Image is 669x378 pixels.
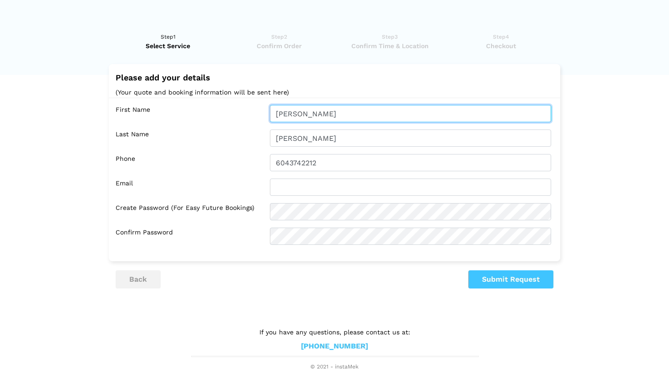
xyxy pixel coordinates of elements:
span: Confirm Time & Location [337,41,442,50]
p: If you have any questions, please contact us at: [191,327,478,337]
label: First Name [116,105,263,122]
label: Confirm Password [116,228,263,245]
button: Submit Request [468,270,553,288]
label: Phone [116,154,263,171]
span: Select Service [116,41,221,50]
label: Email [116,179,263,196]
h2: Please add your details [116,73,553,82]
span: Confirm Order [227,41,332,50]
span: © 2021 - instaMek [191,363,478,371]
a: [PHONE_NUMBER] [301,342,368,351]
a: Step4 [448,32,553,50]
span: Checkout [448,41,553,50]
label: Create Password (for easy future bookings) [116,203,263,220]
a: Step3 [337,32,442,50]
a: Step2 [227,32,332,50]
p: (Your quote and booking information will be sent here) [116,87,553,98]
button: back [116,270,161,288]
label: Last Name [116,129,263,147]
a: Step1 [116,32,221,50]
